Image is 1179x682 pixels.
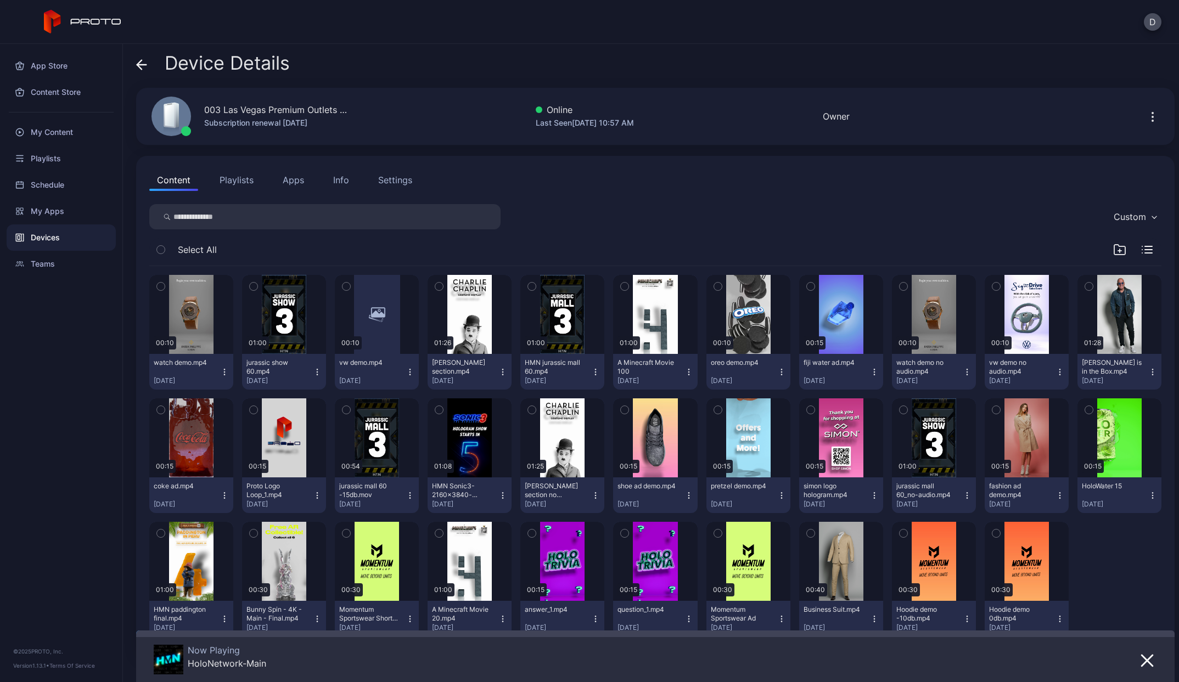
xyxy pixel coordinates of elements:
[706,477,790,513] button: pretzel demo.mp4[DATE]
[804,500,870,509] div: [DATE]
[370,169,420,191] button: Settings
[275,169,312,191] button: Apps
[333,173,349,187] div: Info
[178,243,217,256] span: Select All
[246,605,307,623] div: Bunny Spin - 4K - Main - Final.mp4
[1082,500,1148,509] div: [DATE]
[896,376,963,385] div: [DATE]
[7,198,116,224] a: My Apps
[7,172,116,198] a: Schedule
[613,354,697,390] button: A Minecraft Movie 100[DATE]
[989,482,1049,499] div: fashion ad demo.mp4
[339,376,406,385] div: [DATE]
[149,601,233,636] button: HMN paddington final.mp4[DATE]
[617,358,678,376] div: A Minecraft Movie 100
[154,376,220,385] div: [DATE]
[525,623,591,632] div: [DATE]
[896,623,963,632] div: [DATE]
[428,601,512,636] button: A Minecraft Movie 20.mp4[DATE]
[1082,482,1142,491] div: HoloWater 15
[165,53,290,74] span: Device Details
[7,145,116,172] a: Playlists
[428,477,512,513] button: HMN Sonic3-2160x3840-v8.mp4[DATE]
[1082,358,1142,376] div: Howie Mandel is in the Box.mp4
[246,376,313,385] div: [DATE]
[613,601,697,636] button: question_1.mp4[DATE]
[989,376,1056,385] div: [DATE]
[536,103,634,116] div: Online
[804,376,870,385] div: [DATE]
[896,358,957,376] div: watch demo no audio.mp4
[7,119,116,145] a: My Content
[525,358,585,376] div: HMN jurassic mall 60.mp4
[520,477,604,513] button: [PERSON_NAME] section no audio.mp4[DATE]
[7,79,116,105] a: Content Store
[617,623,684,632] div: [DATE]
[711,358,771,367] div: oreo demo.mp4
[246,623,313,632] div: [DATE]
[989,605,1049,623] div: Hoodie demo 0db.mp4
[339,605,400,623] div: Momentum Sportswear Shorts -10db.mp4
[1077,354,1161,390] button: [PERSON_NAME] is in the Box.mp4[DATE]
[149,169,198,191] button: Content
[432,605,492,623] div: A Minecraft Movie 20.mp4
[711,623,777,632] div: [DATE]
[188,658,266,669] div: HoloNetwork-Main
[7,224,116,251] a: Devices
[7,251,116,277] a: Teams
[525,500,591,509] div: [DATE]
[339,623,406,632] div: [DATE]
[804,605,864,614] div: Business Suit.mp4
[339,358,400,367] div: vw demo.mp4
[525,376,591,385] div: [DATE]
[989,623,1056,632] div: [DATE]
[242,601,326,636] button: Bunny Spin - 4K - Main - Final.mp4[DATE]
[325,169,357,191] button: Info
[7,53,116,79] a: App Store
[154,623,220,632] div: [DATE]
[804,358,864,367] div: fiji water ad.mp4
[799,477,883,513] button: simon logo hologram.mp4[DATE]
[525,605,585,614] div: answer_1.mp4
[13,662,49,669] span: Version 1.13.1 •
[188,645,266,656] div: Now Playing
[335,477,419,513] button: jurassic mall 60 -15db.mov[DATE]
[799,601,883,636] button: Business Suit.mp4[DATE]
[989,500,1056,509] div: [DATE]
[799,354,883,390] button: fiji water ad.mp4[DATE]
[520,354,604,390] button: HMN jurassic mall 60.mp4[DATE]
[242,477,326,513] button: Proto Logo Loop_1.mp4[DATE]
[1082,376,1148,385] div: [DATE]
[154,500,220,509] div: [DATE]
[525,482,585,499] div: Chaplin section no audio.mp4
[149,477,233,513] button: coke ad.mp4[DATE]
[432,358,492,376] div: Chaplin section.mp4
[804,623,870,632] div: [DATE]
[432,376,498,385] div: [DATE]
[520,601,604,636] button: answer_1.mp4[DATE]
[242,354,326,390] button: jurassic show 60.mp4[DATE]
[246,500,313,509] div: [DATE]
[804,482,864,499] div: simon logo hologram.mp4
[204,103,347,116] div: 003 Las Vegas Premium Outlets [GEOGRAPHIC_DATA]
[339,500,406,509] div: [DATE]
[204,116,347,129] div: Subscription renewal [DATE]
[154,605,214,623] div: HMN paddington final.mp4
[896,500,963,509] div: [DATE]
[246,482,307,499] div: Proto Logo Loop_1.mp4
[711,376,777,385] div: [DATE]
[335,601,419,636] button: Momentum Sportswear Shorts -10db.mp4[DATE]
[617,605,678,614] div: question_1.mp4
[892,354,976,390] button: watch demo no audio.mp4[DATE]
[613,477,697,513] button: shoe ad demo.mp4[DATE]
[1108,204,1161,229] button: Custom
[536,116,634,129] div: Last Seen [DATE] 10:57 AM
[246,358,307,376] div: jurassic show 60.mp4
